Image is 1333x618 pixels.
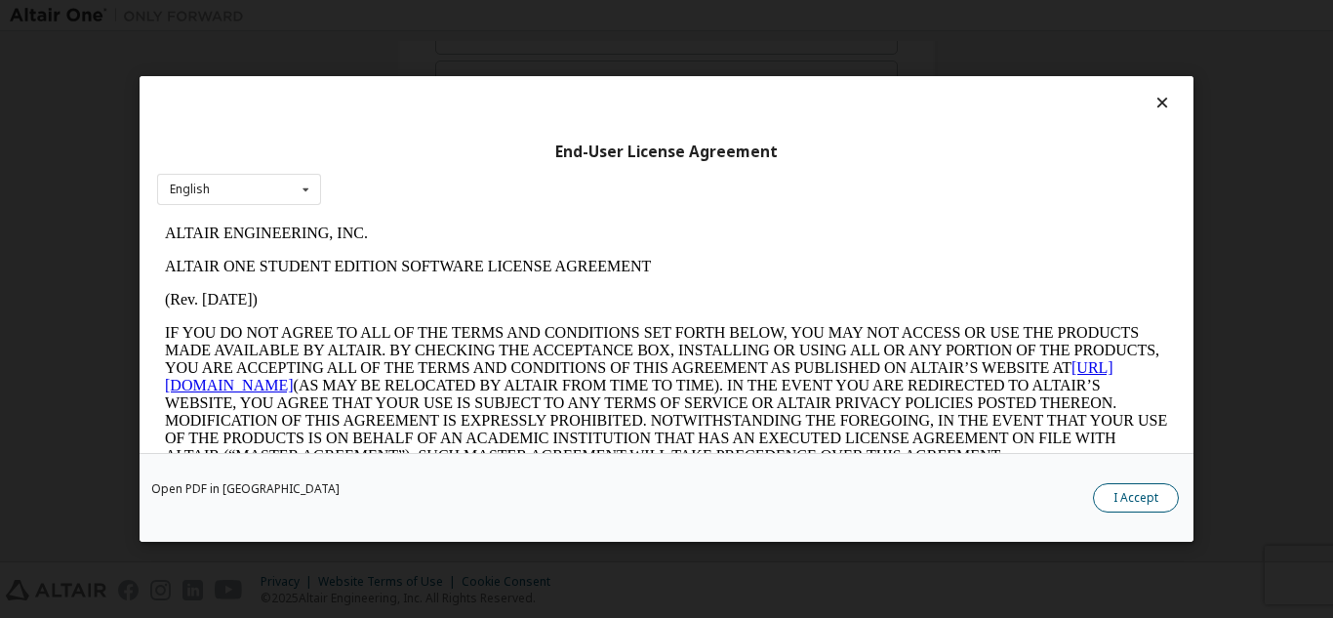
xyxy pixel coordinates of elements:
p: This Altair One Student Edition Software License Agreement (“Agreement”) is between Altair Engine... [8,264,1011,334]
div: English [170,184,210,195]
a: [URL][DOMAIN_NAME] [8,143,956,177]
p: ALTAIR ONE STUDENT EDITION SOFTWARE LICENSE AGREEMENT [8,41,1011,59]
p: ALTAIR ENGINEERING, INC. [8,8,1011,25]
p: (Rev. [DATE]) [8,74,1011,92]
a: Open PDF in [GEOGRAPHIC_DATA] [151,483,340,495]
div: End-User License Agreement [157,143,1176,162]
p: IF YOU DO NOT AGREE TO ALL OF THE TERMS AND CONDITIONS SET FORTH BELOW, YOU MAY NOT ACCESS OR USE... [8,107,1011,248]
button: I Accept [1093,483,1179,513]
